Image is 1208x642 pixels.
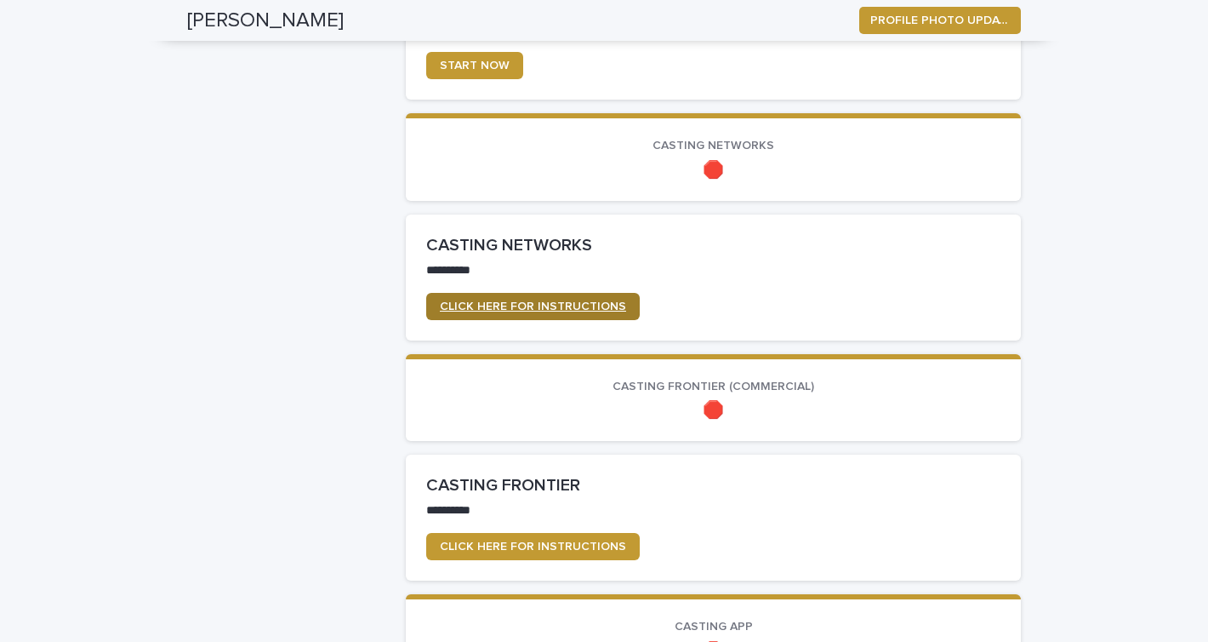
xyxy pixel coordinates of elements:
span: CASTING APP [675,621,753,633]
h2: [PERSON_NAME] [187,9,344,33]
button: PROFILE PHOTO UPDATE [859,7,1021,34]
a: START NOW [426,52,523,79]
span: CASTING FRONTIER (COMMERCIAL) [613,381,814,393]
span: CASTING NETWORKS [652,140,774,152]
span: PROFILE PHOTO UPDATE [870,12,1010,29]
a: CLICK HERE FOR INSTRUCTIONS [426,533,640,560]
h2: CASTING NETWORKS [426,235,1000,255]
p: 🛑 [426,160,1000,181]
a: CLICK HERE FOR INSTRUCTIONS [426,293,640,320]
span: CLICK HERE FOR INSTRUCTIONS [440,541,626,553]
h2: CASTING FRONTIER [426,475,1000,496]
span: CLICK HERE FOR INSTRUCTIONS [440,301,626,312]
p: 🛑 [426,400,1000,421]
span: START NOW [440,60,510,72]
